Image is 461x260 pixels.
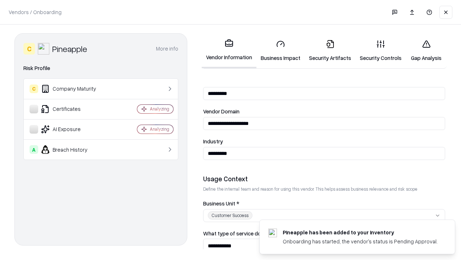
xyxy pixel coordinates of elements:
[203,174,445,183] div: Usage Context
[30,125,116,134] div: AI Exposure
[203,109,445,114] label: Vendor Domain
[283,238,438,245] div: Onboarding has started, the vendor's status is Pending Approval.
[30,84,116,93] div: Company Maturity
[9,8,62,16] p: Vendors / Onboarding
[23,64,178,73] div: Risk Profile
[52,43,87,55] div: Pineapple
[156,42,178,55] button: More info
[30,145,38,154] div: A
[268,229,277,237] img: pineappleenergy.com
[150,106,169,112] div: Analyzing
[150,126,169,132] div: Analyzing
[23,43,35,55] div: C
[203,139,445,144] label: Industry
[208,211,252,220] div: Customer Success
[203,186,445,192] p: Define the internal team and reason for using this vendor. This helps assess business relevance a...
[305,34,355,68] a: Security Artifacts
[355,34,406,68] a: Security Controls
[283,229,438,236] div: Pineapple has been added to your inventory
[202,33,256,68] a: Vendor Information
[30,105,116,113] div: Certificates
[406,34,447,68] a: Gap Analysis
[30,84,38,93] div: C
[203,209,445,222] button: Customer Success
[38,43,49,55] img: Pineapple
[203,231,445,236] label: What type of service does the vendor provide? *
[203,201,445,206] label: Business Unit *
[30,145,116,154] div: Breach History
[256,34,305,68] a: Business Impact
